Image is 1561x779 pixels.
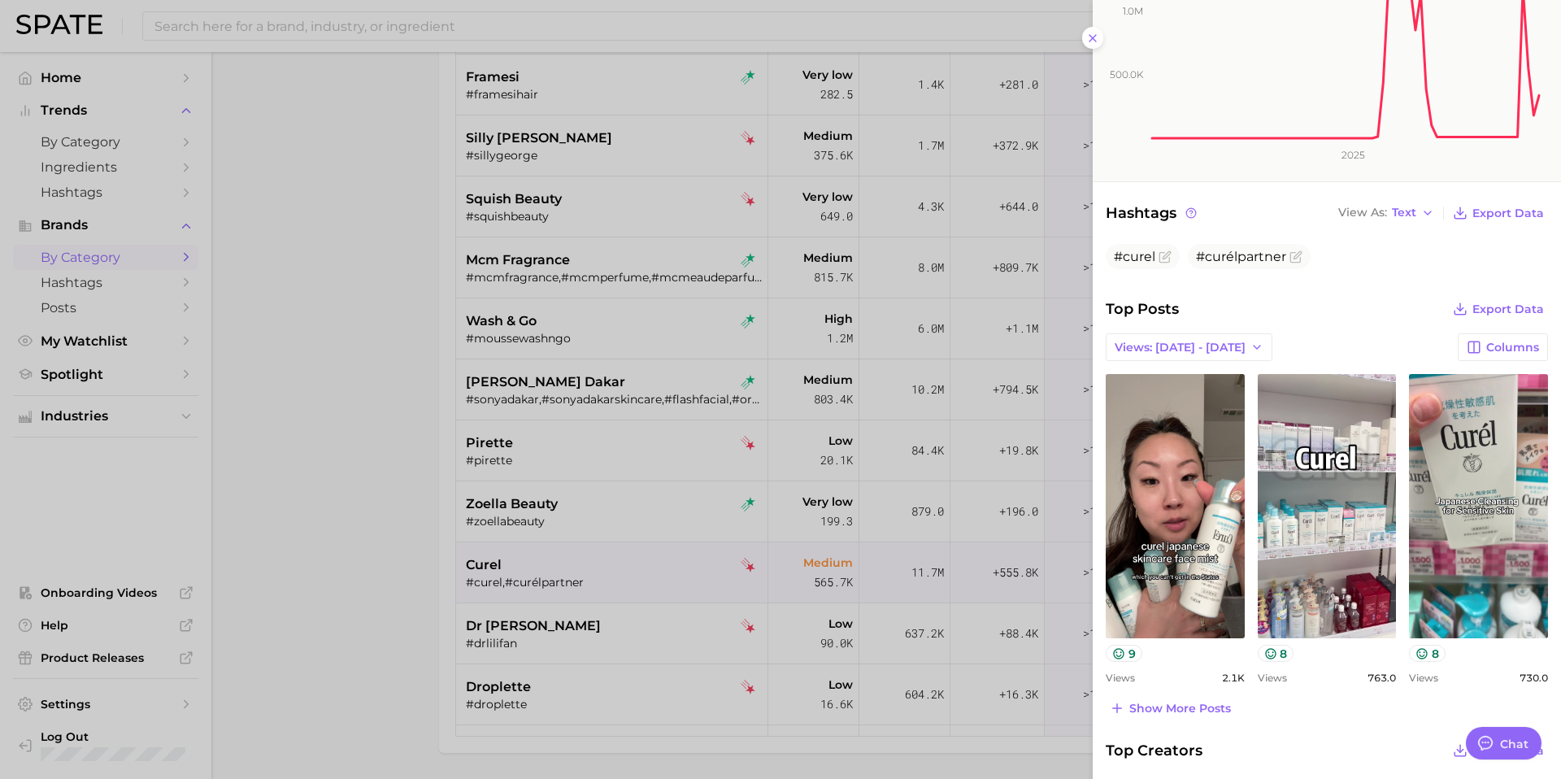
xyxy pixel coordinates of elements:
[1392,208,1416,217] span: Text
[1115,341,1246,355] span: Views: [DATE] - [DATE]
[1106,202,1199,224] span: Hashtags
[1486,341,1539,355] span: Columns
[1409,645,1446,662] button: 8
[1449,739,1548,762] button: Export Data
[1222,672,1245,684] span: 2.1k
[1106,672,1135,684] span: Views
[1472,207,1544,220] span: Export Data
[1129,702,1231,716] span: Show more posts
[1341,149,1365,161] tspan: 2025
[1338,208,1387,217] span: View As
[1110,68,1144,81] tspan: 500.0k
[1520,672,1548,684] span: 730.0
[1106,298,1179,320] span: Top Posts
[1449,298,1548,320] button: Export Data
[1258,672,1287,684] span: Views
[1472,302,1544,316] span: Export Data
[1409,672,1438,684] span: Views
[1368,672,1396,684] span: 763.0
[1289,250,1302,263] button: Flag as miscategorized or irrelevant
[1106,739,1202,762] span: Top Creators
[1106,333,1272,361] button: Views: [DATE] - [DATE]
[1159,250,1172,263] button: Flag as miscategorized or irrelevant
[1106,645,1142,662] button: 9
[1449,202,1548,224] button: Export Data
[1123,5,1143,17] tspan: 1.0m
[1106,697,1235,720] button: Show more posts
[1114,249,1155,264] span: #curel
[1334,202,1438,224] button: View AsText
[1458,333,1548,361] button: Columns
[1196,249,1286,264] span: #curélpartner
[1258,645,1294,662] button: 8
